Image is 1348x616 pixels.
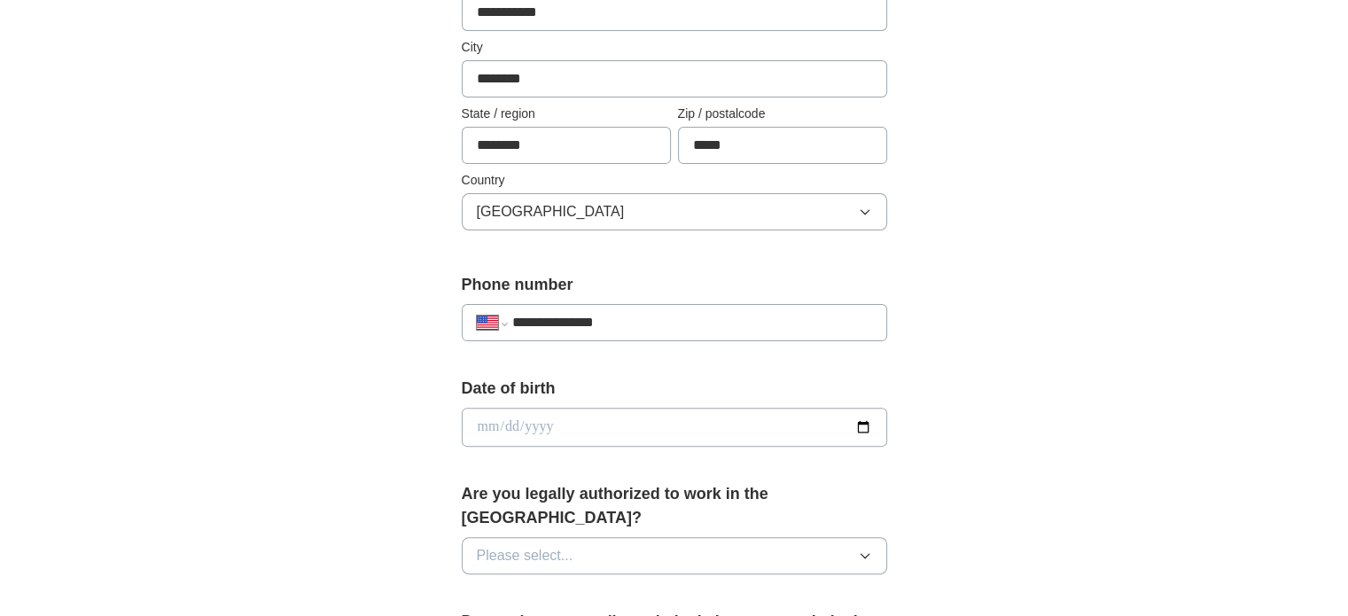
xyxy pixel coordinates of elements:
[477,545,573,566] span: Please select...
[462,537,887,574] button: Please select...
[462,482,887,530] label: Are you legally authorized to work in the [GEOGRAPHIC_DATA]?
[477,201,625,222] span: [GEOGRAPHIC_DATA]
[462,377,887,401] label: Date of birth
[462,171,887,190] label: Country
[462,273,887,297] label: Phone number
[462,38,887,57] label: City
[678,105,887,123] label: Zip / postalcode
[462,193,887,230] button: [GEOGRAPHIC_DATA]
[462,105,671,123] label: State / region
